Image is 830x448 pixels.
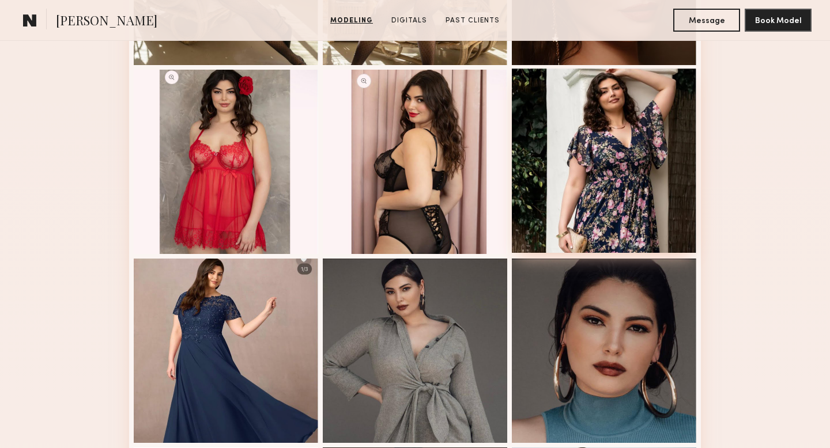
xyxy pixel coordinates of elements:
[673,9,740,32] button: Message
[745,9,812,32] button: Book Model
[56,12,157,32] span: [PERSON_NAME]
[441,16,504,26] a: Past Clients
[326,16,378,26] a: Modeling
[745,15,812,25] a: Book Model
[387,16,432,26] a: Digitals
